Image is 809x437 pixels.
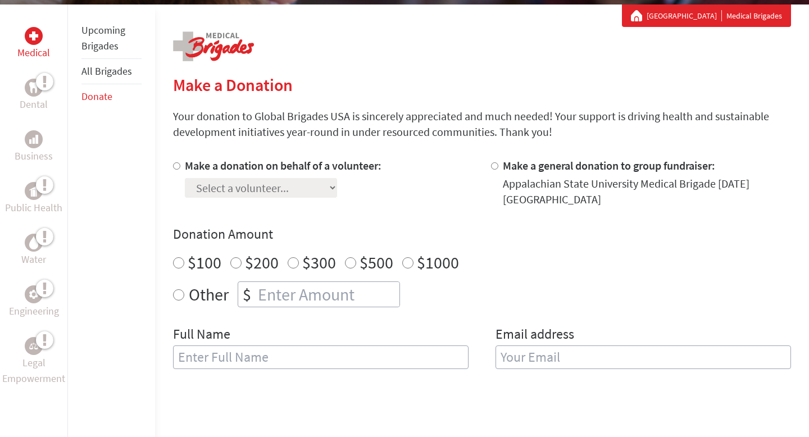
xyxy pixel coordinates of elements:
a: Upcoming Brigades [81,24,125,52]
p: Legal Empowerment [2,355,65,386]
label: $500 [360,252,393,273]
a: DentalDental [20,79,48,112]
label: Other [189,281,229,307]
label: $100 [188,252,221,273]
p: Engineering [9,303,59,319]
img: Public Health [29,185,38,197]
li: All Brigades [81,59,142,84]
img: logo-medical.png [173,31,254,61]
div: Business [25,130,43,148]
a: All Brigades [81,65,132,78]
input: Your Email [496,345,791,369]
a: [GEOGRAPHIC_DATA] [647,10,722,21]
div: Appalachian State University Medical Brigade [DATE] [GEOGRAPHIC_DATA] [503,176,791,207]
label: Make a general donation to group fundraiser: [503,158,715,172]
h2: Make a Donation [173,75,791,95]
div: Medical Brigades [631,10,782,21]
li: Donate [81,84,142,109]
img: Legal Empowerment [29,343,38,349]
p: Your donation to Global Brigades USA is sincerely appreciated and much needed! Your support is dr... [173,108,791,140]
img: Medical [29,31,38,40]
div: Medical [25,27,43,45]
a: Legal EmpowermentLegal Empowerment [2,337,65,386]
p: Medical [17,45,50,61]
div: $ [238,282,256,307]
img: Business [29,135,38,144]
h4: Donation Amount [173,225,791,243]
p: Business [15,148,53,164]
div: Water [25,234,43,252]
a: BusinessBusiness [15,130,53,164]
div: Legal Empowerment [25,337,43,355]
a: EngineeringEngineering [9,285,59,319]
li: Upcoming Brigades [81,18,142,59]
input: Enter Amount [256,282,399,307]
a: Public HealthPublic Health [5,182,62,216]
div: Dental [25,79,43,97]
img: Water [29,236,38,249]
div: Engineering [25,285,43,303]
input: Enter Full Name [173,345,469,369]
img: Engineering [29,290,38,299]
a: MedicalMedical [17,27,50,61]
label: $1000 [417,252,459,273]
p: Public Health [5,200,62,216]
p: Water [21,252,46,267]
div: Public Health [25,182,43,200]
a: Donate [81,90,112,103]
img: Dental [29,82,38,93]
label: Make a donation on behalf of a volunteer: [185,158,381,172]
label: Full Name [173,325,230,345]
p: Dental [20,97,48,112]
a: WaterWater [21,234,46,267]
label: $200 [245,252,279,273]
label: Email address [496,325,574,345]
label: $300 [302,252,336,273]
